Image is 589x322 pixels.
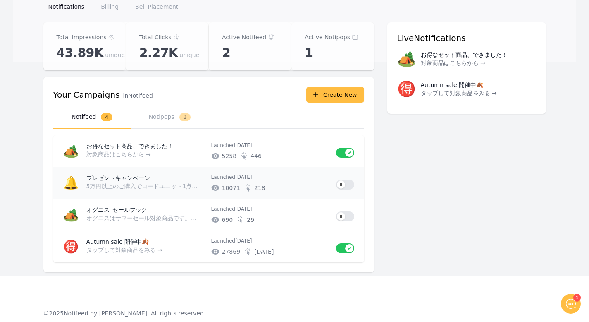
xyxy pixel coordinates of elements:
span: unique [105,51,125,59]
span: 🉐 [397,81,416,97]
h3: Live Notifications [397,32,536,44]
time: 2025-08-13T14:12:34.913Z [235,238,252,244]
span: 2 [222,46,230,60]
p: Active Notipops [305,32,350,42]
span: # of unique impressions [222,184,241,192]
p: Launched [211,142,329,149]
p: Launched [211,238,329,244]
nav: Tabs [53,106,364,129]
p: タップして対象商品をみる → [86,246,201,254]
span: # of unique impressions [222,248,241,256]
time: 2025-10-02T03:28:52.741Z [235,142,252,148]
p: プレゼントキャンペーン [86,174,205,182]
a: 🏕️オグニス_セールフックオグニスはサマーセール対象商品です。お得に購入できるのは8/31まで。お早めにご確認ください！Launched[DATE]69029 [53,199,364,231]
span: 🏕️ [63,207,79,222]
span: 🏕️ [397,50,416,67]
span: # of unique impressions [222,216,233,224]
a: 🉐Autumn sale 開催中🍂タップして対象商品をみる →Launched[DATE]27869[DATE] [53,231,364,262]
p: Launched [211,174,329,180]
span: 2.27K [139,46,178,60]
p: お得なセット商品、できました！ [86,142,205,150]
p: Active Notifeed [222,32,266,42]
p: タップして対象商品をみる → [421,89,497,97]
p: Autumn sale 開催中🍂 [421,81,484,89]
span: New conversation [53,115,99,121]
span: 🉐 [63,239,79,254]
span: 2 [179,113,191,121]
span: © 2025 Notifeed by [PERSON_NAME]. [43,310,149,317]
span: # of unique clicks [254,248,274,256]
p: 対象商品はこちらから → [421,59,508,67]
h2: Don't see Notifeed in your header? Let me know and I'll set it up! ✅ [12,55,153,95]
time: 2025-09-20T00:53:52.828Z [235,174,252,180]
p: 5万円以上のご購入でコードユニット1点をプレゼント。この機会にぜひお得に手に入れてください✨ [86,182,201,190]
p: Autumn sale 開催中🍂 [86,238,205,246]
span: # of unique clicks [247,216,254,224]
h1: Hello! [12,40,153,53]
span: 🔔 [63,175,79,190]
h3: Your Campaigns [53,89,120,101]
span: We run on Gist [69,269,105,274]
iframe: gist-messenger-bubble-iframe [561,294,581,314]
span: All rights reserved. [151,310,205,317]
p: オグニス_セールフック [86,206,205,214]
span: # of unique clicks [254,184,265,192]
span: # of unique clicks [250,152,262,160]
span: unique [179,51,199,59]
p: Launched [211,206,329,212]
span: # of unique impressions [222,152,237,160]
p: 対象商品はこちらから → [86,150,201,159]
p: Total Clicks [139,32,172,42]
span: 1 [305,46,313,60]
p: オグニスはサマーセール対象商品です。お得に購入できるのは8/31まで。お早めにご確認ください！ [86,214,201,222]
span: 4 [101,113,112,121]
span: 🏕️ [63,144,79,158]
button: Notipops2 [131,106,209,129]
button: Create New [306,87,364,103]
p: Total Impressions [57,32,107,42]
button: Notifeed4 [53,106,131,129]
button: New conversation [13,110,153,126]
time: 2025-08-22T01:03:02.936Z [235,206,252,212]
p: in Notifeed [123,91,153,100]
a: 🏕️お得なセット商品、できました！対象商品はこちらから →Launched[DATE]5258446 [53,135,364,167]
a: 🔔プレゼントキャンペーン5万円以上のご購入でコードユニット1点をプレゼント。この機会にぜひお得に手に入れてください✨Launched[DATE]10071218 [53,167,364,199]
p: お得なセット商品、できました！ [421,50,508,59]
span: 43.89K [57,46,104,60]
